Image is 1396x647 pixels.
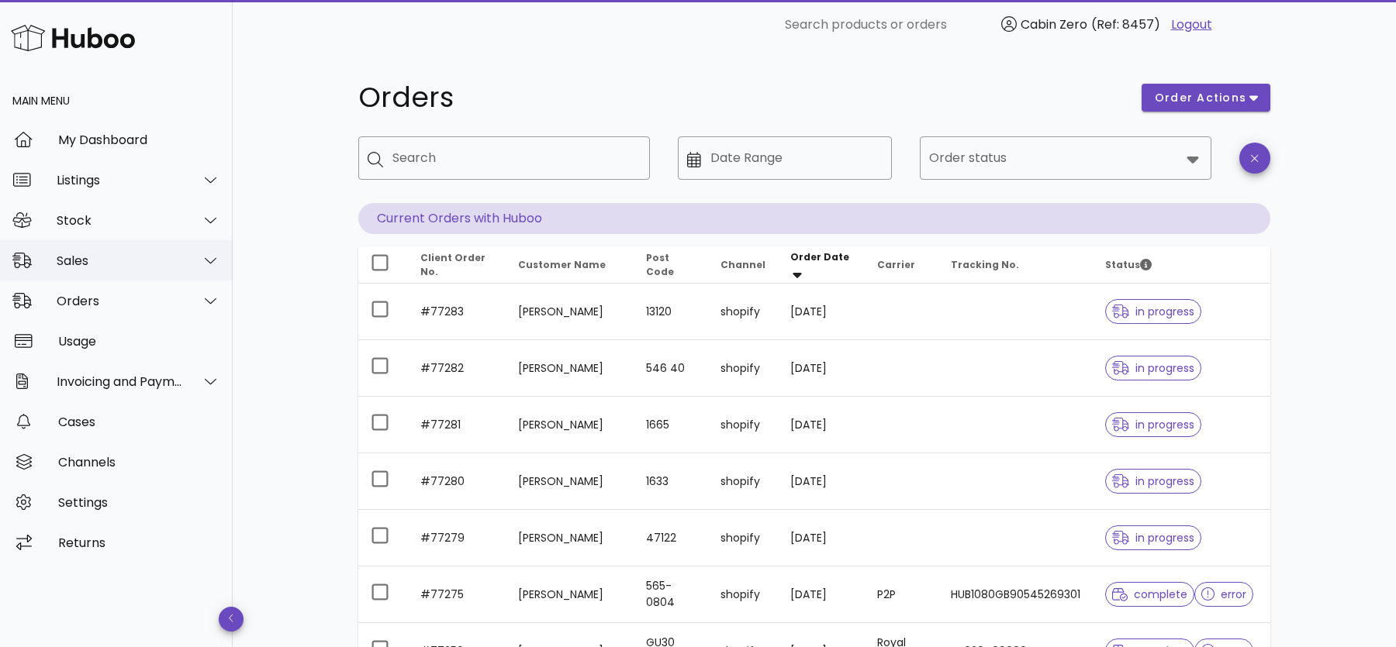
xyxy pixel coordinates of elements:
div: Orders [57,294,183,308]
td: [DATE] [778,566,865,623]
td: [PERSON_NAME] [506,284,634,340]
td: 546 40 [634,340,708,397]
span: in progress [1112,532,1194,543]
span: Client Order No. [420,251,485,278]
td: #77281 [408,397,506,453]
td: [DATE] [778,453,865,510]
th: Customer Name [506,246,634,284]
span: Tracking No. [951,258,1019,271]
td: #77279 [408,510,506,566]
div: Sales [57,253,183,268]
th: Carrier [865,246,938,284]
td: 1633 [634,453,708,510]
th: Status [1093,246,1270,284]
td: #77280 [408,453,506,510]
td: [DATE] [778,397,865,453]
th: Channel [708,246,778,284]
div: Returns [58,535,220,550]
td: HUB1080GB90545269301 [938,566,1093,623]
p: Current Orders with Huboo [358,203,1270,234]
button: order actions [1142,84,1270,112]
span: in progress [1112,476,1194,487]
span: Customer Name [518,258,606,271]
td: 47122 [634,510,708,566]
td: 565-0804 [634,566,708,623]
a: Logout [1171,15,1212,34]
td: shopify [708,566,778,623]
span: Channel [720,258,765,271]
div: Usage [58,334,220,349]
span: in progress [1112,419,1194,430]
th: Client Order No. [408,246,506,284]
div: My Dashboard [58,132,220,147]
td: #77282 [408,340,506,397]
td: [PERSON_NAME] [506,510,634,566]
td: shopify [708,340,778,397]
th: Order Date: Sorted descending. Activate to remove sorting. [778,246,865,284]
div: Settings [58,495,220,510]
span: in progress [1112,306,1194,317]
td: [PERSON_NAME] [506,397,634,453]
span: order actions [1154,90,1247,106]
div: Stock [57,213,183,228]
td: [PERSON_NAME] [506,566,634,623]
td: [PERSON_NAME] [506,453,634,510]
span: Cabin Zero [1021,15,1087,33]
div: Listings [57,173,183,188]
span: Order Date [790,250,849,263]
span: Carrier [877,258,915,271]
div: Channels [58,455,220,470]
div: Cases [58,415,220,429]
td: P2P [865,566,938,623]
td: #77283 [408,284,506,340]
div: Invoicing and Payments [57,374,183,389]
span: Status [1105,258,1152,271]
th: Post Code [634,246,708,284]
h1: Orders [358,84,1123,112]
span: complete [1112,589,1187,600]
td: 1665 [634,397,708,453]
span: error [1201,589,1247,600]
td: 13120 [634,284,708,340]
td: shopify [708,284,778,340]
td: #77275 [408,566,506,623]
span: in progress [1112,363,1194,373]
span: (Ref: 8457) [1091,15,1160,33]
td: [DATE] [778,340,865,397]
img: Huboo Logo [11,21,135,54]
td: [DATE] [778,510,865,566]
td: [PERSON_NAME] [506,340,634,397]
td: [DATE] [778,284,865,340]
span: Post Code [646,251,674,278]
div: Order status [920,136,1211,180]
th: Tracking No. [938,246,1093,284]
td: shopify [708,510,778,566]
td: shopify [708,453,778,510]
td: shopify [708,397,778,453]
